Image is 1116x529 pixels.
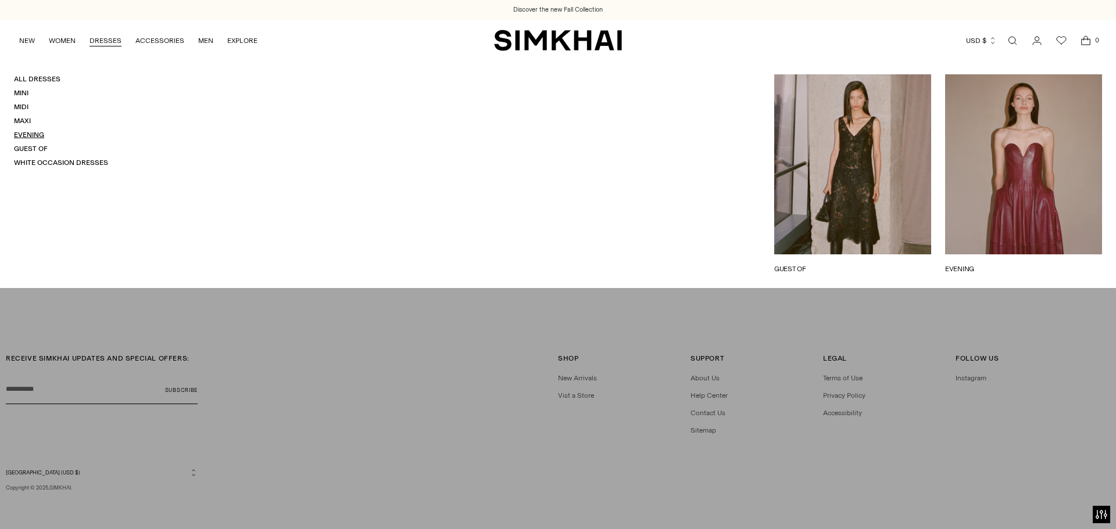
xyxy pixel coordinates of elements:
a: Discover the new Fall Collection [513,5,603,15]
a: MEN [198,28,213,53]
a: DRESSES [90,28,121,53]
a: WOMEN [49,28,76,53]
a: Go to the account page [1025,29,1049,52]
a: SIMKHAI [494,29,622,52]
a: EXPLORE [227,28,257,53]
span: 0 [1092,35,1102,45]
a: Wishlist [1050,29,1073,52]
a: ACCESSORIES [135,28,184,53]
a: Open cart modal [1074,29,1097,52]
a: Open search modal [1001,29,1024,52]
button: USD $ [966,28,997,53]
a: NEW [19,28,35,53]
